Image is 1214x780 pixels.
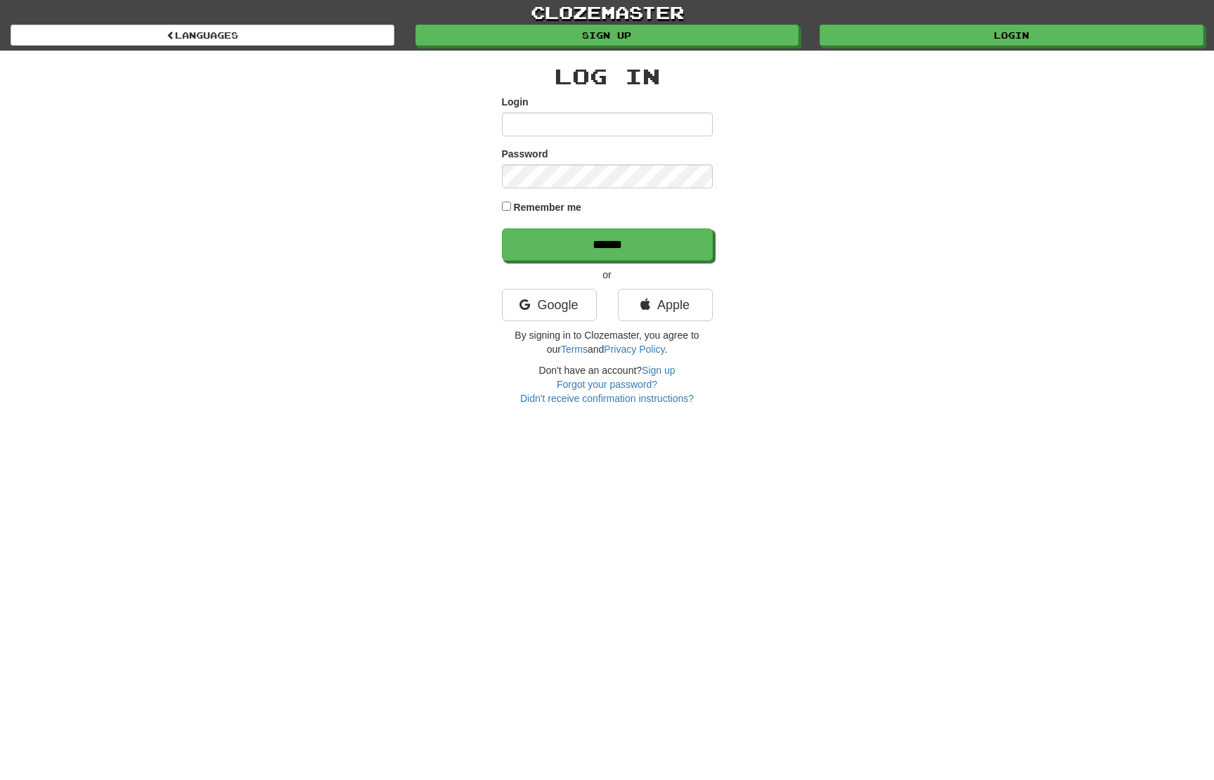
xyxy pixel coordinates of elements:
[513,200,581,214] label: Remember me
[561,344,588,355] a: Terms
[502,268,713,282] p: or
[502,328,713,356] p: By signing in to Clozemaster, you agree to our and .
[502,65,713,88] h2: Log In
[618,289,713,321] a: Apple
[520,393,694,404] a: Didn't receive confirmation instructions?
[820,25,1203,46] a: Login
[642,365,675,376] a: Sign up
[502,147,548,161] label: Password
[557,379,657,390] a: Forgot your password?
[415,25,799,46] a: Sign up
[502,95,529,109] label: Login
[502,289,597,321] a: Google
[604,344,664,355] a: Privacy Policy
[11,25,394,46] a: Languages
[502,363,713,405] div: Don't have an account?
